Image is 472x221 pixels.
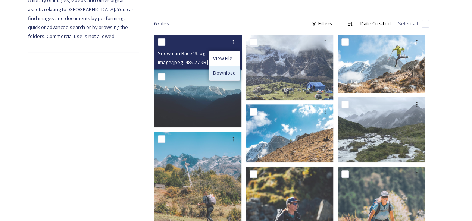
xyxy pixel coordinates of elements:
[338,35,425,93] img: Snowman Race40.jpg
[357,16,394,31] div: Date Created
[246,35,333,100] img: Snowman Race29.JPG
[154,20,169,27] span: 65 file s
[213,55,232,62] span: View File
[158,59,230,66] span: image/jpeg | 489.27 kB | 2000 x 700
[246,104,333,162] img: Snowman Race36.jpg
[213,69,236,76] span: Download
[338,97,425,162] img: Snowman Race31.JPG
[308,16,336,31] div: Filters
[154,69,241,127] img: 4Snowman Race Climate Conclave.jpg
[398,20,418,27] span: Select all
[158,50,205,57] span: Snowman Race43.jpg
